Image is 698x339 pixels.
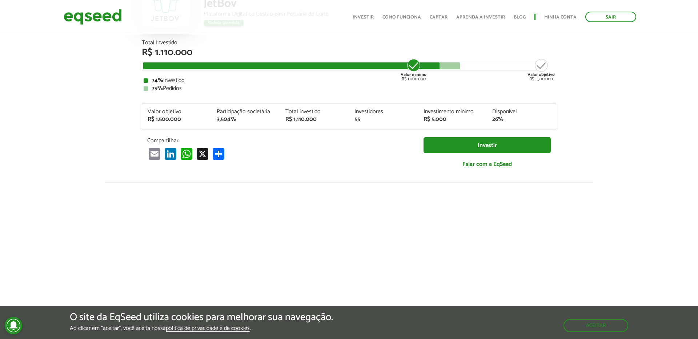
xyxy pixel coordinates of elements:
div: 55 [354,117,413,122]
div: Participação societária [217,109,275,115]
div: Disponível [492,109,550,115]
div: R$ 1.110.000 [285,117,344,122]
a: X [195,148,210,160]
a: Blog [514,15,526,20]
div: Total Investido [142,40,556,46]
div: R$ 5.000 [424,117,482,122]
div: 3,504% [217,117,275,122]
a: Minha conta [544,15,577,20]
a: Email [147,148,162,160]
strong: Valor objetivo [527,71,555,78]
a: LinkedIn [163,148,178,160]
a: Compartilhar [211,148,226,160]
div: R$ 1.500.000 [527,58,555,81]
div: 26% [492,117,550,122]
div: Total investido [285,109,344,115]
div: Investimento mínimo [424,109,482,115]
a: Investir [424,137,551,154]
a: Sair [585,12,636,22]
p: Compartilhar: [147,137,413,144]
h5: O site da EqSeed utiliza cookies para melhorar sua navegação. [70,312,333,323]
a: Captar [430,15,448,20]
a: Aprenda a investir [456,15,505,20]
div: R$ 1.500.000 [148,117,206,122]
a: política de privacidade e de cookies [166,326,250,332]
a: Investir [353,15,374,20]
div: Valor objetivo [148,109,206,115]
strong: 74% [152,75,163,85]
div: Pedidos [144,86,554,91]
div: Investidores [354,109,413,115]
div: R$ 1.000.000 [400,58,427,81]
p: Ao clicar em "aceitar", você aceita nossa . [70,325,333,332]
div: R$ 1.110.000 [142,48,556,57]
button: Aceitar [563,319,628,332]
strong: 79% [152,83,163,93]
a: Falar com a EqSeed [424,157,551,172]
a: Como funciona [382,15,421,20]
a: WhatsApp [179,148,194,160]
strong: Valor mínimo [401,71,426,78]
img: EqSeed [64,7,122,26]
div: Investido [144,78,554,83]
